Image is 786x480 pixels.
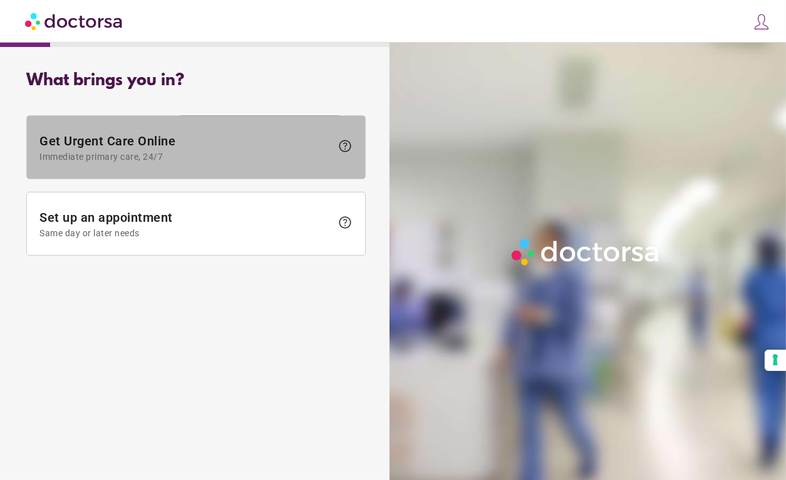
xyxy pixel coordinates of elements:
[26,71,366,90] div: What brings you in?
[338,215,353,230] span: help
[39,133,331,162] span: Get Urgent Care Online
[507,234,664,269] img: Logo-Doctorsa-trans-White-partial-flat.png
[25,7,124,35] img: Doctorsa.com
[39,210,331,238] span: Set up an appointment
[765,350,786,371] button: Your consent preferences for tracking technologies
[39,152,331,162] span: Immediate primary care, 24/7
[753,13,770,31] img: icons8-customer-100.png
[39,228,331,238] span: Same day or later needs
[338,138,353,154] span: help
